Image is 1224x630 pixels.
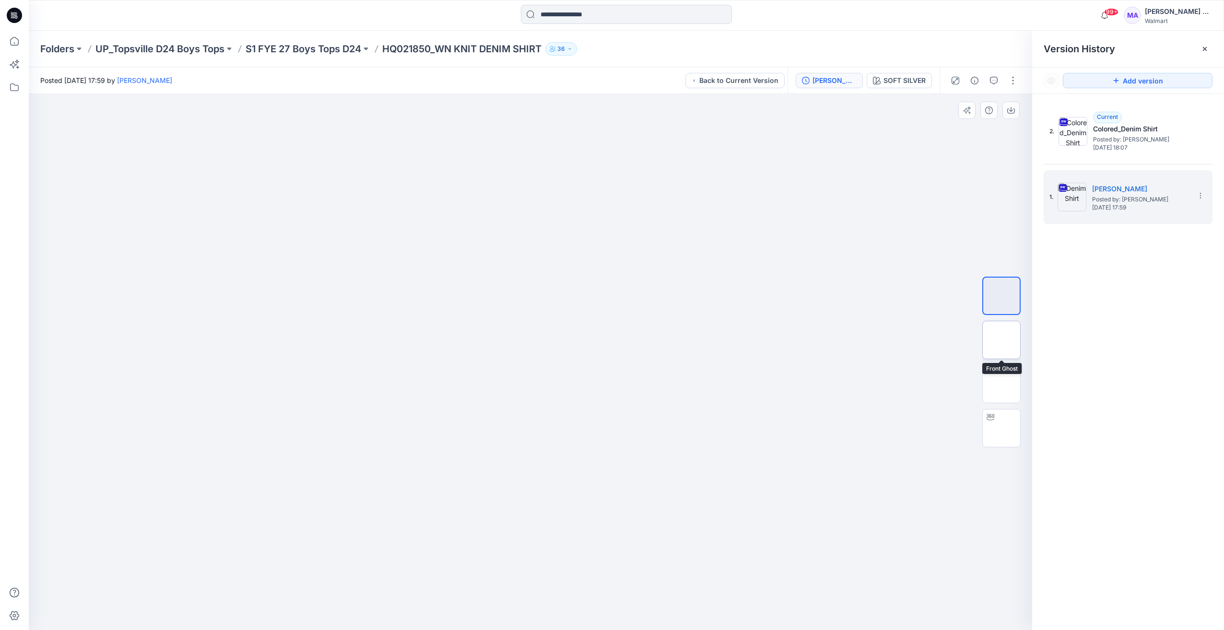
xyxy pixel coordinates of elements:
span: 99+ [1104,8,1118,16]
button: Details [967,73,982,88]
button: Close [1201,45,1209,53]
img: Colored_Denim Shirt [1059,117,1087,146]
div: Walmart [1145,17,1212,24]
button: Add version [1063,73,1212,88]
button: Show Hidden Versions [1044,73,1059,88]
p: HQ021850_WN KNIT DENIM SHIRT [382,42,541,56]
button: Back to Current Version [685,73,785,88]
div: SOFT SILVER [883,75,926,86]
button: SOFT SILVER [867,73,932,88]
img: Denim Shirt [1058,183,1086,211]
a: UP_Topsville D24 Boys Tops [95,42,224,56]
div: [PERSON_NAME] Au-[PERSON_NAME] [1145,6,1212,17]
span: 2. [1049,127,1055,136]
span: Current [1097,113,1118,120]
span: Version History [1044,43,1115,55]
a: [PERSON_NAME] [117,76,172,84]
span: [DATE] 17:59 [1092,204,1188,211]
span: [DATE] 18:07 [1093,144,1189,151]
span: Posted [DATE] 17:59 by [40,75,172,85]
div: MA [1124,7,1141,24]
button: 36 [545,42,577,56]
div: Denim Shirt [812,75,857,86]
p: 36 [557,44,565,54]
button: [PERSON_NAME] [796,73,863,88]
span: Posted by: Gwen Hine [1093,135,1189,144]
span: Posted by: Gwen Hine [1092,195,1188,204]
a: S1 FYE 27 Boys Tops D24 [246,42,361,56]
span: 1. [1049,193,1054,201]
h5: Denim Shirt [1092,183,1188,195]
a: Folders [40,42,74,56]
h5: Colored_Denim Shirt [1093,123,1189,135]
